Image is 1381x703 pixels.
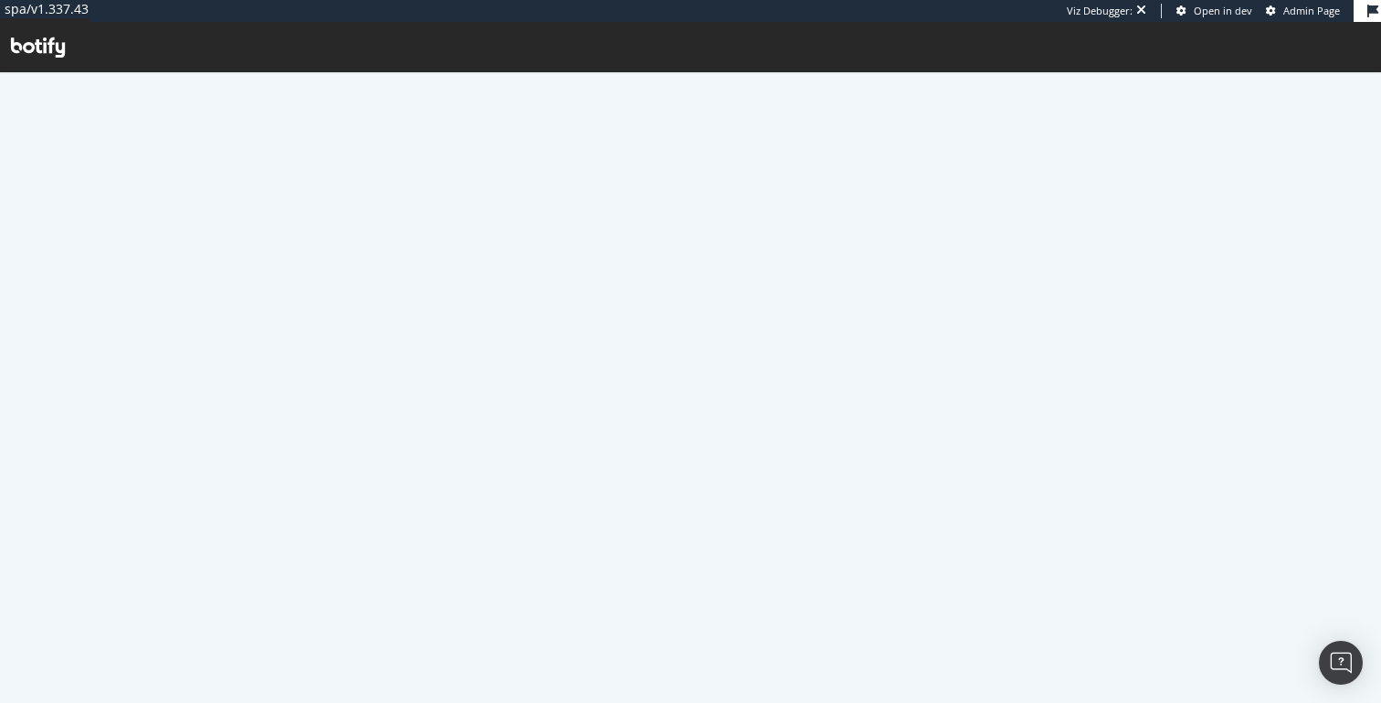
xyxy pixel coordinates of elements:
span: Open in dev [1194,4,1252,17]
a: Admin Page [1266,4,1340,18]
div: Open Intercom Messenger [1319,641,1363,685]
span: Admin Page [1283,4,1340,17]
a: Open in dev [1176,4,1252,18]
div: Viz Debugger: [1067,4,1133,18]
